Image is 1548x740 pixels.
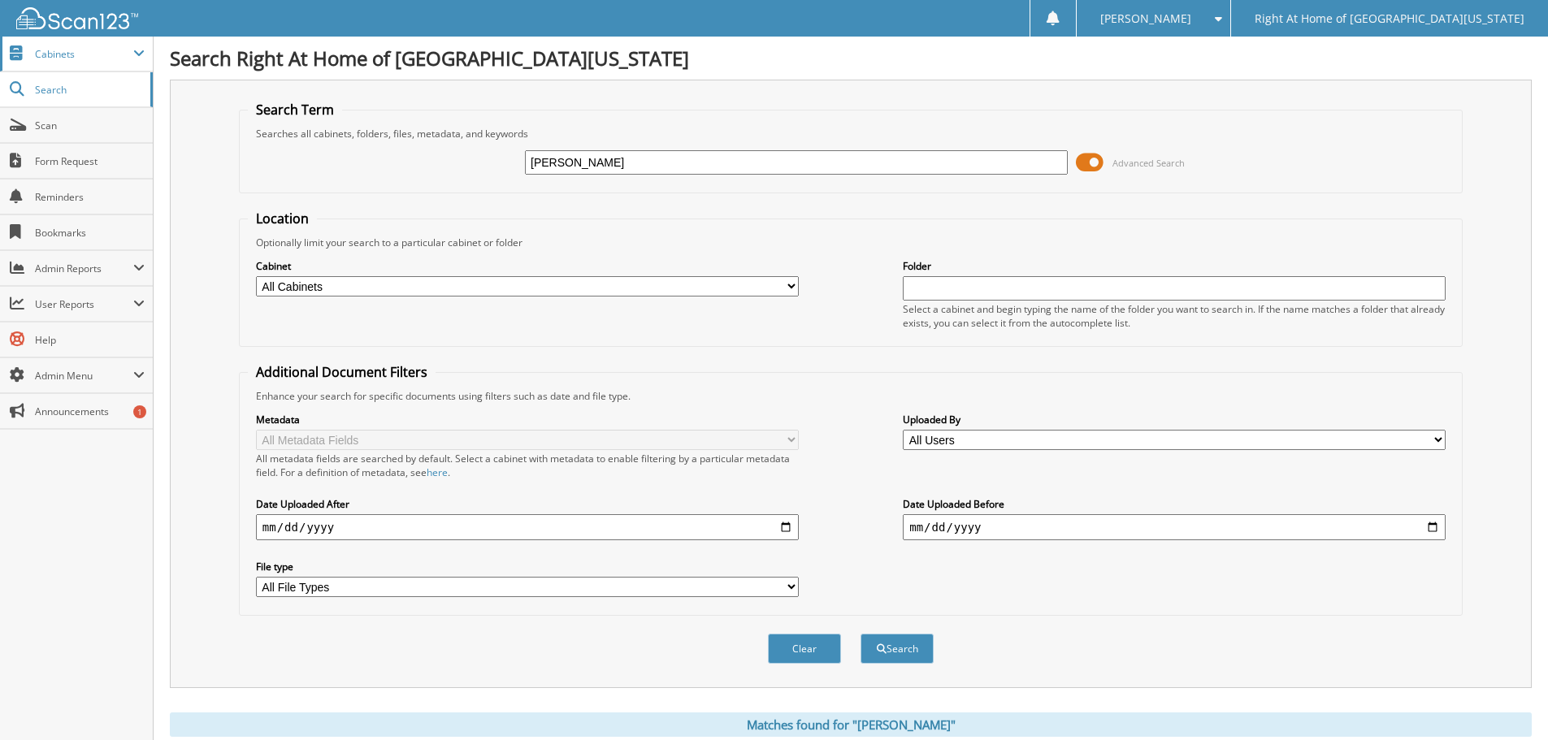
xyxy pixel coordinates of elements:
[903,497,1446,511] label: Date Uploaded Before
[16,7,138,29] img: scan123-logo-white.svg
[248,363,436,381] legend: Additional Document Filters
[35,47,133,61] span: Cabinets
[903,259,1446,273] label: Folder
[170,45,1532,71] h1: Search Right At Home of [GEOGRAPHIC_DATA][US_STATE]
[35,297,133,311] span: User Reports
[35,369,133,383] span: Admin Menu
[35,262,133,275] span: Admin Reports
[170,712,1532,737] div: Matches found for "[PERSON_NAME]"
[256,560,799,573] label: File type
[903,302,1446,330] div: Select a cabinet and begin typing the name of the folder you want to search in. If the name match...
[768,634,841,664] button: Clear
[256,514,799,540] input: start
[903,413,1446,426] label: Uploaded By
[35,190,145,204] span: Reminders
[861,634,934,664] button: Search
[1112,157,1185,169] span: Advanced Search
[256,497,799,511] label: Date Uploaded After
[256,413,799,426] label: Metadata
[256,452,799,479] div: All metadata fields are searched by default. Select a cabinet with metadata to enable filtering b...
[248,127,1454,141] div: Searches all cabinets, folders, files, metadata, and keywords
[248,389,1454,403] div: Enhance your search for specific documents using filters such as date and file type.
[35,119,145,132] span: Scan
[133,405,146,418] div: 1
[35,226,145,240] span: Bookmarks
[1100,14,1191,24] span: [PERSON_NAME]
[248,101,342,119] legend: Search Term
[903,514,1446,540] input: end
[256,259,799,273] label: Cabinet
[1255,14,1524,24] span: Right At Home of [GEOGRAPHIC_DATA][US_STATE]
[35,83,142,97] span: Search
[35,333,145,347] span: Help
[35,405,145,418] span: Announcements
[248,236,1454,249] div: Optionally limit your search to a particular cabinet or folder
[35,154,145,168] span: Form Request
[248,210,317,227] legend: Location
[427,465,448,479] a: here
